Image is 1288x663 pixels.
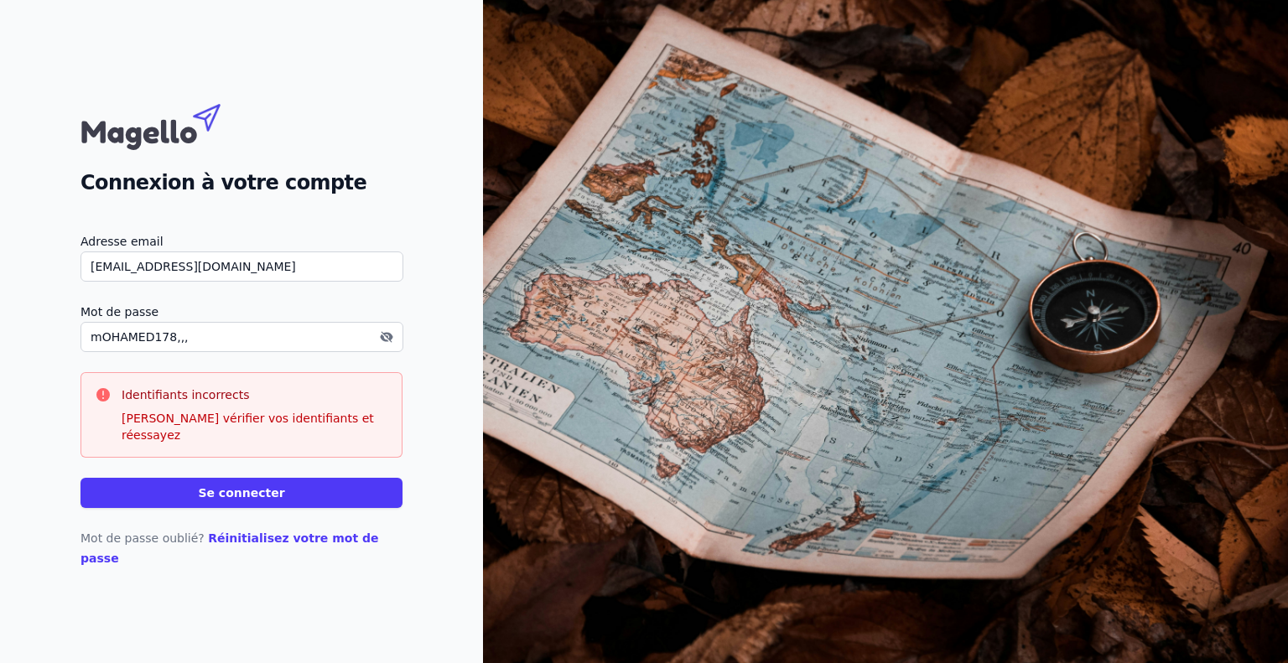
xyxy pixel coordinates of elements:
[80,478,402,508] button: Se connecter
[80,302,402,322] label: Mot de passe
[80,96,257,154] img: Magello
[122,410,388,443] p: [PERSON_NAME] vérifier vos identifiants et réessayez
[80,531,379,565] a: Réinitialisez votre mot de passe
[80,168,402,198] h2: Connexion à votre compte
[122,386,388,403] h3: Identifiants incorrects
[80,231,402,251] label: Adresse email
[80,528,402,568] p: Mot de passe oublié?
